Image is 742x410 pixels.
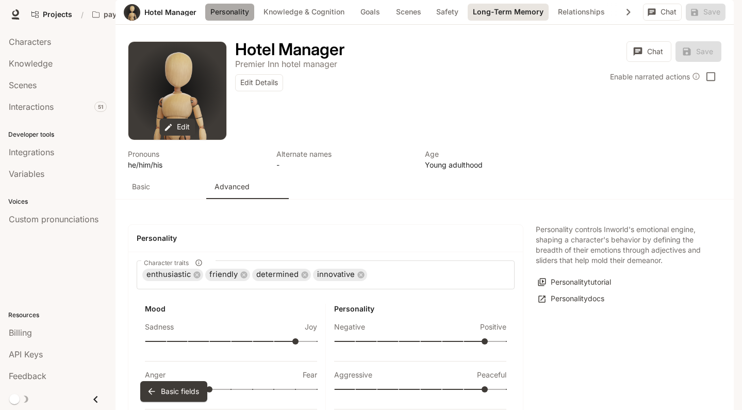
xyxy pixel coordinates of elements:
p: Joy [305,322,317,332]
div: / [77,9,88,20]
button: Open character details dialog [276,149,413,170]
p: Premier Inn hotel manager [235,59,337,69]
div: enthusiastic [142,269,203,281]
p: payment_chars [104,10,158,19]
div: innovative [313,269,367,281]
div: determined [252,269,311,281]
p: Personality controls Inworld's emotional engine, shaping a character's behavior by defining the b... [536,224,709,266]
span: friendly [205,269,242,281]
a: Go to projects [27,4,77,25]
span: Character traits [144,258,189,267]
div: Enable narrated actions [610,71,700,82]
span: enthusiastic [142,269,195,281]
button: Chat [643,4,682,21]
button: Open character avatar dialog [128,42,226,140]
button: Open character details dialog [128,149,264,170]
h4: Personality [137,233,515,243]
span: innovative [313,269,359,281]
button: Edit Details [235,74,283,91]
p: Aggressive [334,370,372,380]
p: Negative [334,322,365,332]
button: Character traits [192,256,206,270]
button: Safety [431,4,464,21]
p: Basic [132,182,150,192]
div: Avatar image [124,4,140,21]
p: Positive [480,322,506,332]
button: Open character avatar dialog [124,4,140,21]
button: Knowledge & Cognition [258,4,350,21]
h6: Personality [334,304,507,314]
button: Open character details dialog [235,58,337,70]
p: Pronouns [128,149,264,159]
p: Advanced [215,182,250,192]
h1: Hotel Manager [235,39,344,59]
button: Open character details dialog [425,149,561,170]
button: Personalitytutorial [536,274,614,291]
button: Personality [205,4,254,21]
span: determined [252,269,303,281]
p: Sadness [145,322,174,332]
p: Anger [145,370,166,380]
button: Edit [159,119,195,136]
button: Chat [626,41,671,62]
button: Scenes [391,4,426,21]
button: Open workspace menu [88,4,174,25]
p: Young adulthood [425,159,561,170]
p: he/him/his [128,159,264,170]
p: - [276,159,413,170]
button: Open character details dialog [235,41,344,58]
p: Alternate names [276,149,413,159]
a: Personalitydocs [536,290,607,307]
span: Projects [43,10,72,19]
button: Goals [354,4,387,21]
p: Fear [303,370,317,380]
button: Relationships [553,4,610,21]
a: Hotel Manager [144,9,196,16]
button: Basic fields [140,381,207,402]
button: Long-Term Memory [468,4,549,21]
div: friendly [205,269,250,281]
p: Peaceful [477,370,506,380]
h6: Mood [145,304,317,314]
div: Avatar image [128,42,226,140]
p: Age [425,149,561,159]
